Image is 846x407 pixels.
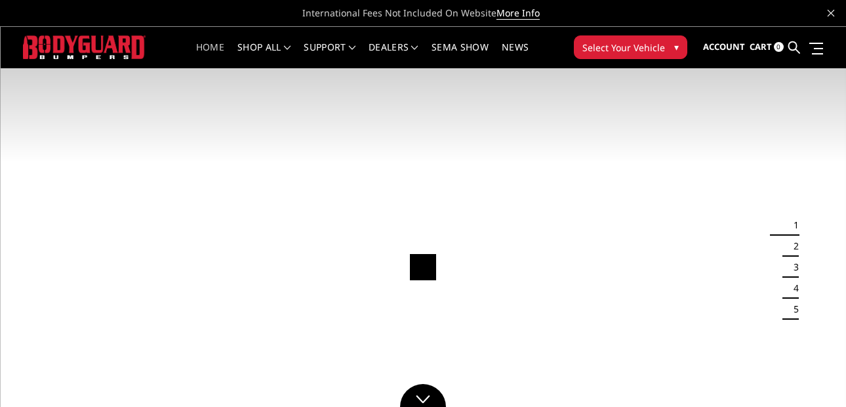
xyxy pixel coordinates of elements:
a: Cart 0 [750,30,784,65]
a: Click to Down [400,384,446,407]
span: Cart [750,41,772,53]
a: Home [196,43,224,68]
button: Select Your Vehicle [574,35,687,59]
img: BODYGUARD BUMPERS [23,35,146,60]
button: 3 of 5 [786,257,799,278]
a: Support [304,43,355,68]
a: shop all [237,43,291,68]
span: 0 [774,42,784,52]
button: 2 of 5 [786,236,799,257]
span: ▾ [674,40,679,54]
a: Account [703,30,745,65]
span: Select Your Vehicle [582,41,665,54]
a: More Info [496,7,540,20]
a: Dealers [369,43,418,68]
a: News [502,43,529,68]
button: 5 of 5 [786,299,799,320]
button: 1 of 5 [786,215,799,236]
span: Account [703,41,745,53]
a: SEMA Show [432,43,489,68]
button: 4 of 5 [786,278,799,299]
